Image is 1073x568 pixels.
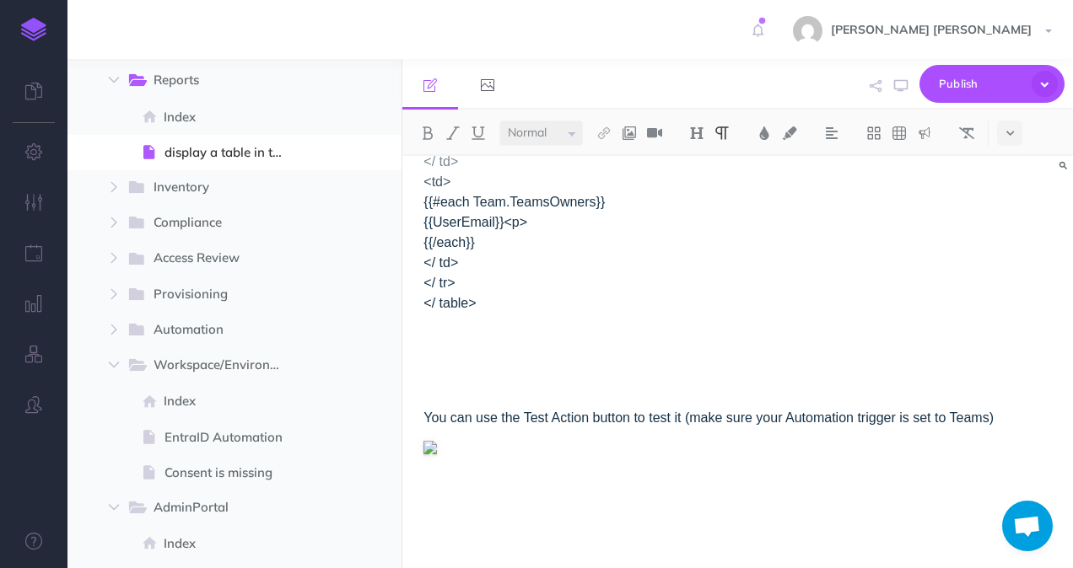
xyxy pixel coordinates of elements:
img: Link button [596,126,612,140]
img: Bold button [420,126,435,140]
span: display a table in the email [164,142,300,163]
span: Index [164,533,300,554]
a: Open chat [1002,501,1053,551]
span: AdminPortal [154,497,275,519]
img: Add image button [622,126,637,140]
img: Alignment dropdown menu button [824,126,839,140]
span: Automation [154,319,275,341]
span: Inventory [154,177,275,199]
img: logo-mark.svg [21,18,46,41]
span: Access Review [154,248,275,270]
button: Publish [919,65,1065,103]
img: 57114d1322782aa20b738b289db41284.jpg [793,16,822,46]
img: Add video button [647,126,662,140]
span: You can use the Test Action button to test it (make sure your Automation trigger is set to Teams) [423,410,994,425]
img: Italic button [445,126,461,140]
img: Underline button [471,126,486,140]
span: Reports [154,70,275,92]
img: Create table button [892,126,907,140]
span: Compliance [154,212,275,234]
img: Clear styles button [959,126,974,140]
img: attachment [423,441,437,454]
img: Headings dropdown button [689,126,704,140]
span: Consent is missing [164,463,300,483]
img: Text background color button [782,126,797,140]
span: EntraID Automation [164,427,300,447]
img: Callout dropdown menu button [917,126,932,140]
span: Index [164,107,300,127]
span: [PERSON_NAME] [PERSON_NAME] [822,22,1040,37]
span: Workspace/Environment/User Settings [154,355,302,377]
img: Text color button [757,126,772,140]
span: Provisioning [154,284,275,306]
span: Index [164,391,300,411]
img: Paragraph button [714,126,730,140]
span: Publish [939,71,1023,97]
